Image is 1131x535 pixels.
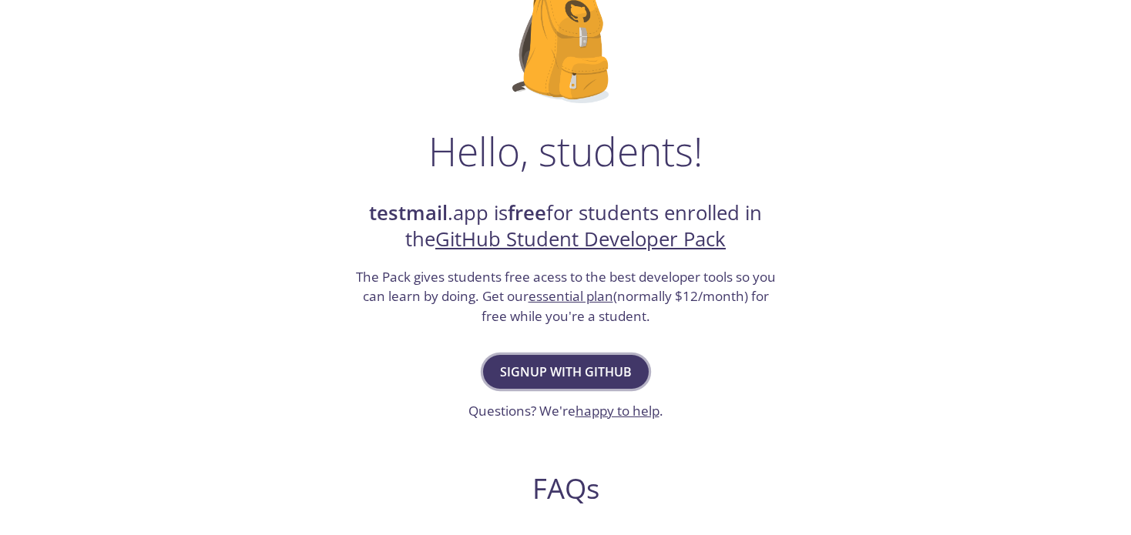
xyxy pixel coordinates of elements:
h2: .app is for students enrolled in the [354,200,777,253]
h1: Hello, students! [428,128,703,174]
a: happy to help [576,402,659,420]
strong: free [508,199,546,226]
h3: Questions? We're . [468,401,663,421]
button: Signup with GitHub [483,355,649,389]
h3: The Pack gives students free acess to the best developer tools so you can learn by doing. Get our... [354,267,777,326]
h2: FAQs [270,471,861,506]
a: GitHub Student Developer Pack [435,226,726,252]
span: Signup with GitHub [500,361,632,383]
strong: testmail [369,199,448,226]
a: essential plan [529,287,613,305]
